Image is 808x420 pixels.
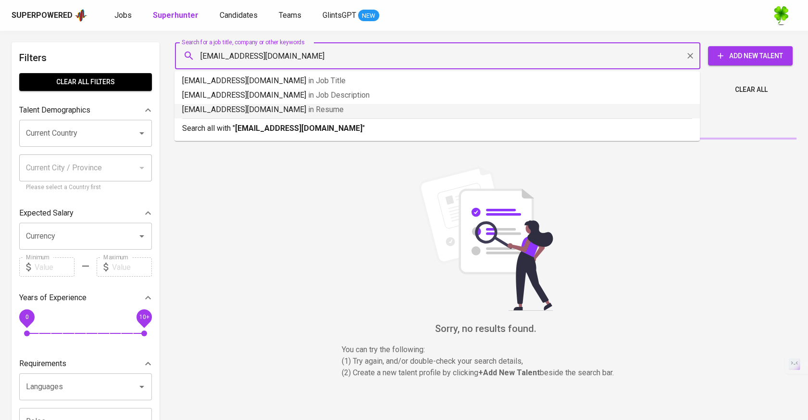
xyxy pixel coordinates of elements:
a: Superhunter [153,10,200,22]
div: Talent Demographics [19,101,152,120]
button: Add New Talent [708,46,793,65]
a: GlintsGPT NEW [323,10,379,22]
span: 10+ [139,314,149,320]
span: Clear All filters [27,76,144,88]
button: Clear All filters [19,73,152,91]
img: file_searching.svg [414,166,558,311]
p: (2) Create a new talent profile by clicking beside the search bar. [342,367,630,379]
h6: Filters [19,50,152,65]
p: Expected Salary [19,207,74,219]
p: [EMAIL_ADDRESS][DOMAIN_NAME] [182,89,692,101]
a: Superpoweredapp logo [12,8,87,23]
p: Years of Experience [19,292,87,304]
span: 0 [25,314,28,320]
span: Teams [279,11,301,20]
p: [EMAIL_ADDRESS][DOMAIN_NAME] [182,104,692,115]
input: Value [35,257,75,277]
a: Jobs [114,10,134,22]
h6: Sorry, no results found. [175,321,796,336]
p: Talent Demographics [19,104,90,116]
button: Clear [684,49,697,63]
img: app logo [75,8,87,23]
p: [EMAIL_ADDRESS][DOMAIN_NAME] [182,75,692,87]
button: Open [135,127,149,140]
p: Requirements [19,358,66,369]
a: Teams [279,10,303,22]
button: Open [135,229,149,243]
span: in Job Description [308,90,370,100]
b: + Add New Talent [478,368,540,377]
span: NEW [358,11,379,21]
div: Superpowered [12,10,73,21]
p: (1) Try again, and/or double-check your search details, [342,356,630,367]
span: in Resume [308,105,344,114]
img: f9493b8c-82b8-4f41-8722-f5d69bb1b761.jpg [771,6,791,25]
button: Clear All [731,81,771,99]
p: You can try the following : [342,344,630,356]
button: Open [135,380,149,394]
span: Candidates [220,11,258,20]
span: Add New Talent [716,50,785,62]
b: Superhunter [153,11,199,20]
input: Value [112,257,152,277]
span: Jobs [114,11,132,20]
span: Clear All [735,84,768,96]
b: [EMAIL_ADDRESS][DOMAIN_NAME] [235,124,362,133]
div: Requirements [19,354,152,373]
a: Candidates [220,10,260,22]
div: Years of Experience [19,288,152,307]
span: GlintsGPT [323,11,356,20]
span: in Job Title [308,76,346,85]
p: Search all with " " [182,123,692,134]
div: Expected Salary [19,204,152,223]
p: Please select a Country first [26,183,145,192]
